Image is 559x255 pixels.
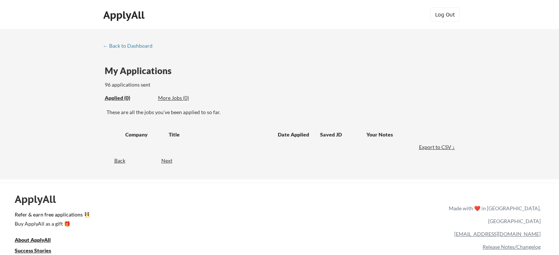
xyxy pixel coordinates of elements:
u: About ApplyAll [15,237,51,243]
div: Applied (0) [105,94,153,102]
div: Date Applied [278,131,310,138]
a: Refer & earn free applications 👯‍♀️ [15,212,295,220]
a: Buy ApplyAll as a gift 🎁 [15,220,88,229]
div: ← Back to Dashboard [103,43,158,48]
div: Company [125,131,162,138]
div: Back [103,157,125,164]
button: Log Out [430,7,460,22]
div: Export to CSV ↓ [419,143,457,151]
div: More Jobs (0) [158,94,212,102]
div: These are all the jobs you've been applied to so far. [105,94,153,102]
a: About ApplyAll [15,236,61,245]
div: These are job applications we think you'd be a good fit for, but couldn't apply you to automatica... [158,94,212,102]
div: ApplyAll [103,9,147,21]
div: Saved JD [320,128,366,141]
div: ApplyAll [15,193,64,205]
a: ← Back to Dashboard [103,43,158,50]
div: Next [161,157,181,164]
div: 96 applications sent [105,81,247,88]
div: Buy ApplyAll as a gift 🎁 [15,221,88,226]
u: Success Stories [15,247,51,254]
a: Release Notes/Changelog [483,244,541,250]
div: Made with ❤️ in [GEOGRAPHIC_DATA], [GEOGRAPHIC_DATA] [446,202,541,227]
a: [EMAIL_ADDRESS][DOMAIN_NAME] [454,231,541,237]
div: Your Notes [366,131,450,138]
div: My Applications [105,66,178,75]
div: Title [169,131,271,138]
div: These are all the jobs you've been applied to so far. [107,109,457,116]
